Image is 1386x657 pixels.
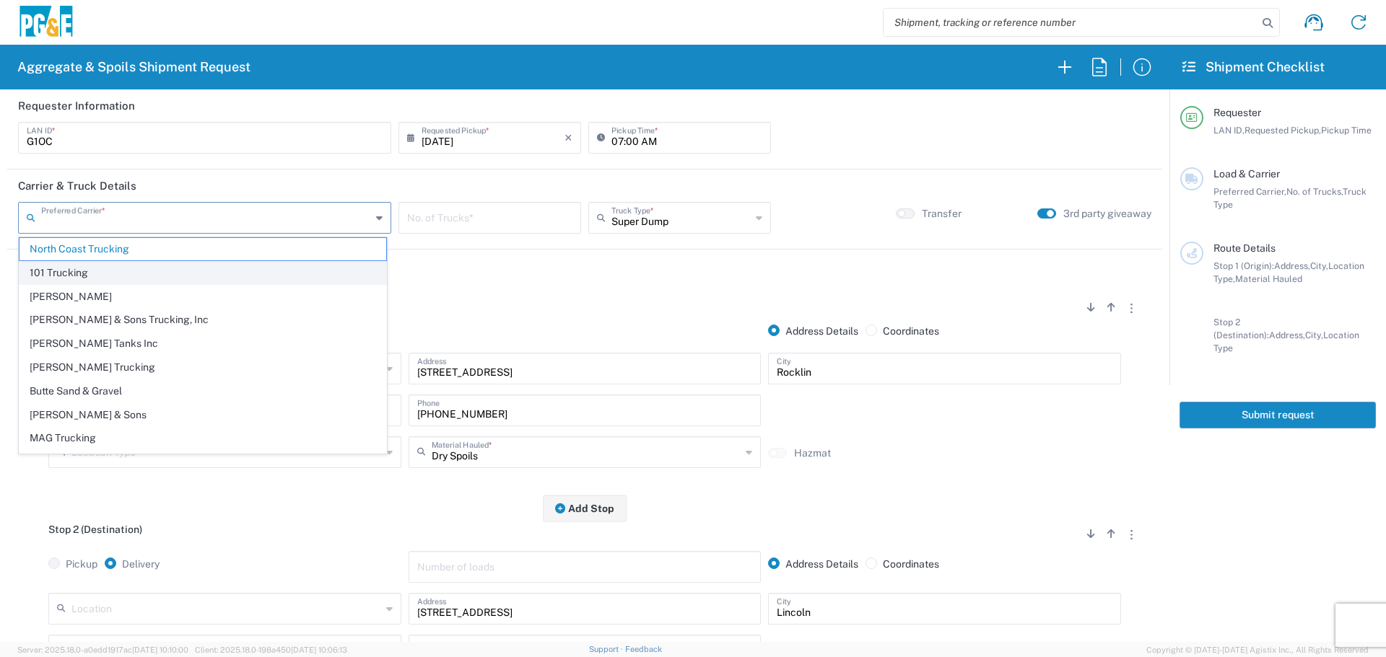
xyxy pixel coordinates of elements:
[1146,643,1369,656] span: Copyright © [DATE]-[DATE] Agistix Inc., All Rights Reserved
[1213,107,1261,118] span: Requester
[19,356,386,379] span: [PERSON_NAME] Trucking
[1213,186,1286,197] span: Preferred Carrier,
[19,451,386,473] span: Northstate Aggregate
[1274,260,1310,271] span: Address,
[48,524,142,535] span: Stop 2 (Destination)
[19,404,386,426] span: [PERSON_NAME] & Sons
[768,557,858,570] label: Address Details
[866,325,939,338] label: Coordinates
[1213,125,1245,136] span: LAN ID,
[1321,125,1372,136] span: Pickup Time
[1063,207,1151,220] label: 3rd party giveaway
[17,645,188,654] span: Server: 2025.18.0-a0edd1917ac
[1213,317,1269,340] span: Stop 2 (Destination):
[19,309,386,331] span: [PERSON_NAME] & Sons Trucking, Inc
[291,645,347,654] span: [DATE] 10:06:13
[1213,260,1274,271] span: Stop 1 (Origin):
[1180,402,1376,428] button: Submit request
[768,325,858,338] label: Address Details
[195,645,347,654] span: Client: 2025.18.0-198a450
[132,645,188,654] span: [DATE] 10:10:00
[19,262,386,284] span: 101 Trucking
[1213,168,1280,180] span: Load & Carrier
[19,427,386,449] span: MAG Trucking
[18,179,136,193] h2: Carrier & Truck Details
[19,286,386,308] span: [PERSON_NAME]
[1269,330,1305,340] span: Address,
[17,58,250,76] h2: Aggregate & Spoils Shipment Request
[1245,125,1321,136] span: Requested Pickup,
[19,380,386,402] span: Butte Sand & Gravel
[1286,186,1343,197] span: No. of Trucks,
[565,126,572,149] i: ×
[18,99,135,113] h2: Requester Information
[625,645,662,653] a: Feedback
[19,332,386,355] span: [PERSON_NAME] Tanks Inc
[1213,242,1276,254] span: Route Details
[1310,260,1328,271] span: City,
[1182,58,1325,76] h2: Shipment Checklist
[884,9,1258,36] input: Shipment, tracking or reference number
[794,446,831,459] label: Hazmat
[1235,273,1302,284] span: Material Hauled
[19,238,386,260] span: North Coast Trucking
[543,495,627,521] button: Add Stop
[589,645,625,653] a: Support
[922,207,962,220] label: Transfer
[1305,330,1323,340] span: City,
[866,557,939,570] label: Coordinates
[17,6,75,40] img: pge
